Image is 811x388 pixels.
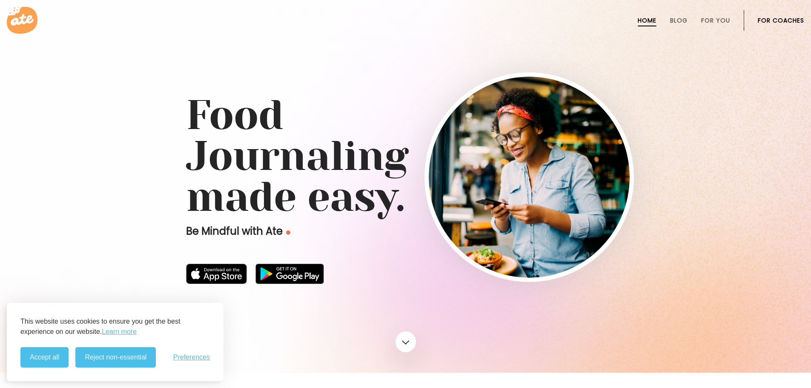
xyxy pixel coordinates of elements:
button: Accept all cookies [20,347,69,368]
h1: Food Journaling made easy. [186,95,625,218]
button: Reject non-essential [75,347,156,368]
p: This website uses cookies to ensure you get the best experience on our website. [20,316,210,337]
img: home-hero-img-rounded.png [429,77,630,278]
a: For Coaches [758,17,804,24]
span: Preferences [173,354,210,361]
a: Learn more [102,327,137,337]
a: Blog [670,17,688,24]
button: Toggle preferences [173,354,210,361]
img: badge-download-google.png [255,264,324,284]
a: For You [701,17,730,24]
p: Be Mindful with Ate [186,224,424,238]
a: Home [638,17,656,24]
img: badge-download-apple.svg [186,264,247,284]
